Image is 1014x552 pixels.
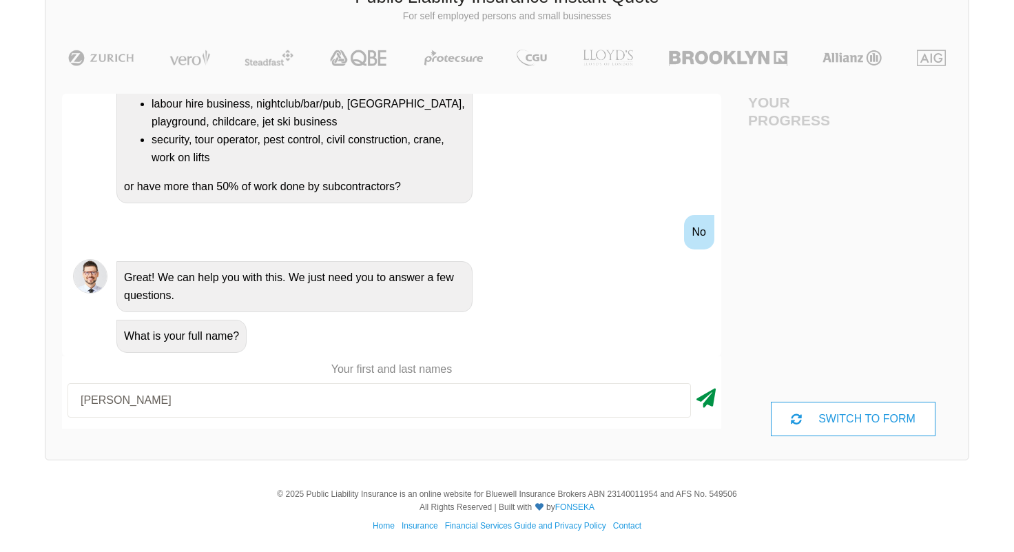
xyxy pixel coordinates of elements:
img: CGU | Public Liability Insurance [511,50,552,66]
a: Insurance [402,521,438,531]
p: Your first and last names [62,362,721,377]
img: Vero | Public Liability Insurance [163,50,216,66]
a: Home [373,521,395,531]
div: SWITCH TO FORM [771,402,935,436]
img: Brooklyn | Public Liability Insurance [663,50,792,66]
img: Chatbot | PLI [73,259,107,294]
img: QBE | Public Liability Insurance [322,50,396,66]
a: Financial Services Guide and Privacy Policy [445,521,606,531]
a: FONSEKA [555,502,594,512]
img: AIG | Public Liability Insurance [911,50,952,66]
h4: Your Progress [748,94,853,128]
li: security, tour operator, pest control, civil construction, crane, work on lifts [152,131,465,167]
img: Steadfast | Public Liability Insurance [239,50,300,66]
input: Your first and last names [68,383,691,418]
img: LLOYD's | Public Liability Insurance [575,50,641,66]
li: labour hire business, nightclub/bar/pub, [GEOGRAPHIC_DATA], playground, childcare, jet ski business [152,95,465,131]
div: Great! We can help you with this. We just need you to answer a few questions. [116,261,473,312]
div: No [684,215,714,249]
img: Allianz | Public Liability Insurance [816,50,889,66]
a: Contact [613,521,641,531]
div: What is your full name? [116,320,247,353]
img: Protecsure | Public Liability Insurance [419,50,488,66]
img: Zurich | Public Liability Insurance [62,50,140,66]
p: For self employed persons and small businesses [56,10,958,23]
